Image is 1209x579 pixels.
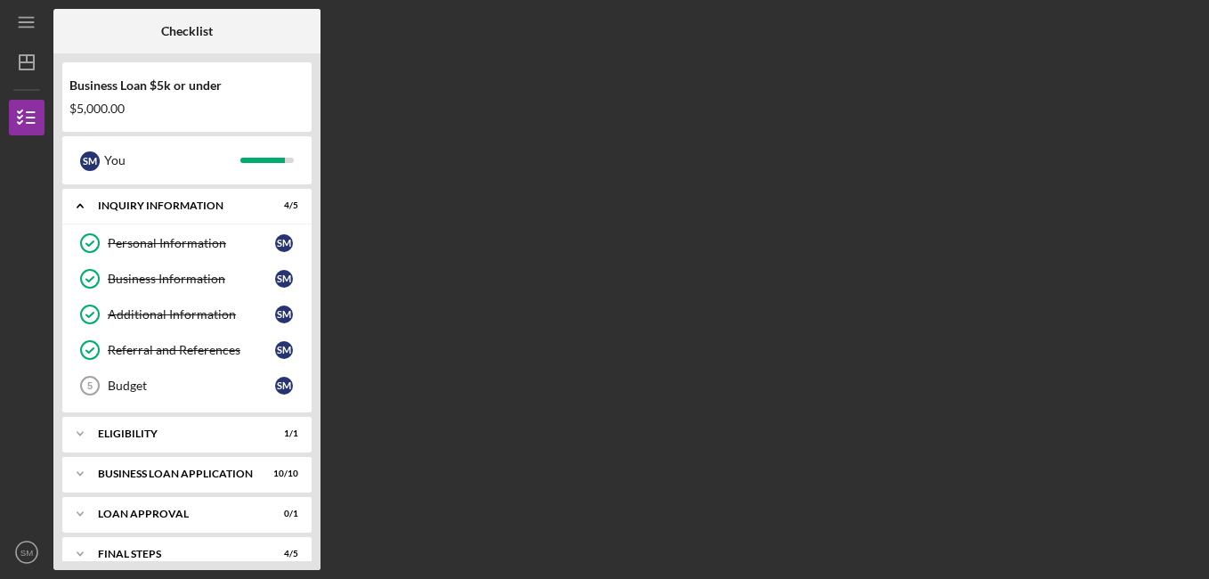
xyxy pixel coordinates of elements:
div: BUSINESS LOAN APPLICATION [98,469,254,479]
div: Personal Information [108,236,275,250]
div: Referral and References [108,343,275,357]
div: Budget [108,379,275,393]
div: S M [275,234,293,252]
div: 1 / 1 [266,428,298,439]
div: Additional Information [108,307,275,322]
button: SM [9,534,45,570]
text: SM [20,548,33,558]
b: Checklist [161,24,213,38]
div: Final Steps [98,549,254,559]
a: Referral and ReferencesSM [71,332,303,368]
div: Business Information [108,272,275,286]
div: Business Loan $5k or under [69,78,304,93]
a: Personal InformationSM [71,225,303,261]
a: Additional InformationSM [71,297,303,332]
div: Loan Approval [98,509,254,519]
div: 4 / 5 [266,200,298,211]
div: 4 / 5 [266,549,298,559]
tspan: 5 [87,380,93,391]
a: 5BudgetSM [71,368,303,404]
div: S M [80,151,100,171]
div: $5,000.00 [69,102,304,116]
div: S M [275,377,293,395]
div: You [104,145,240,175]
div: S M [275,341,293,359]
div: Eligibility [98,428,254,439]
div: INQUIRY INFORMATION [98,200,254,211]
div: 0 / 1 [266,509,298,519]
a: Business InformationSM [71,261,303,297]
div: S M [275,306,293,323]
div: S M [275,270,293,288]
div: 10 / 10 [266,469,298,479]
